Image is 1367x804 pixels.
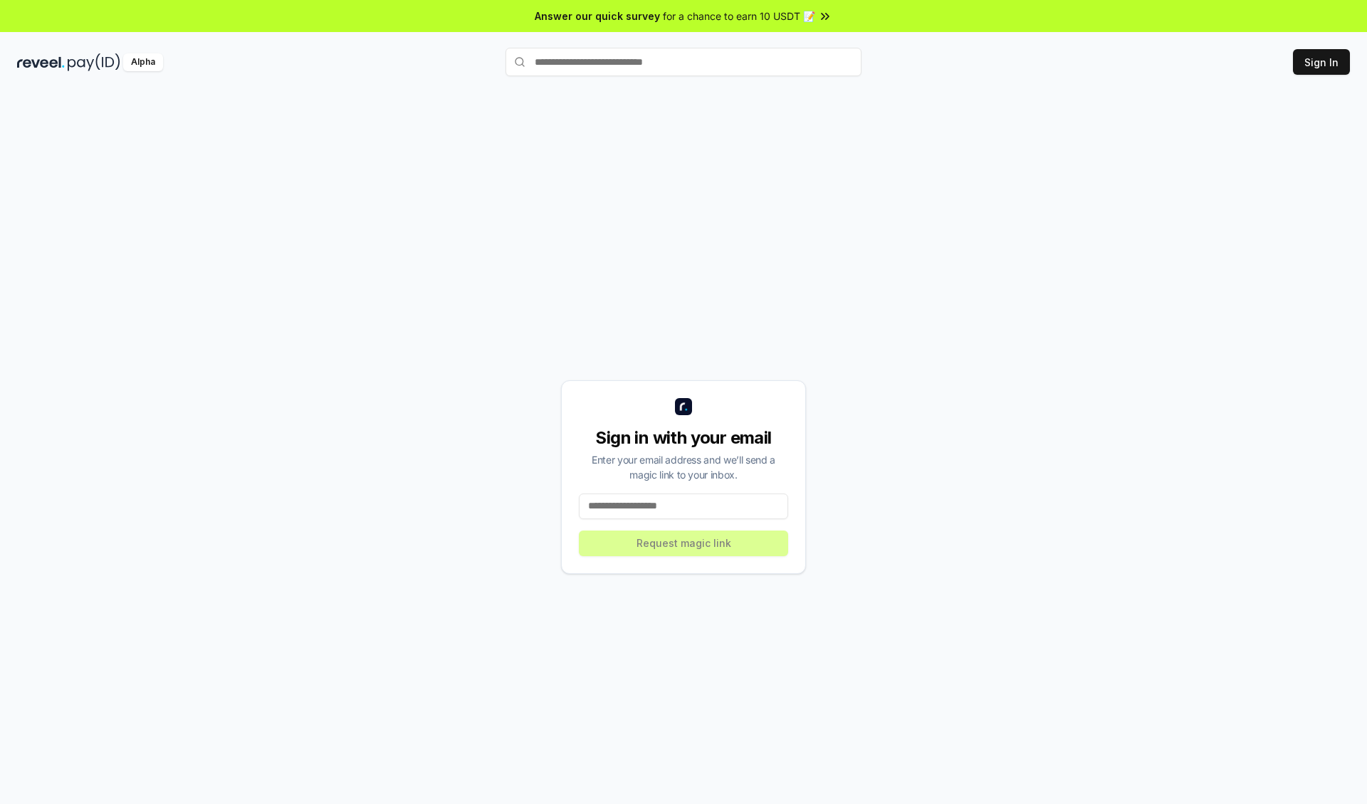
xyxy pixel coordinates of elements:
img: logo_small [675,398,692,415]
span: Answer our quick survey [535,9,660,24]
div: Sign in with your email [579,427,788,449]
button: Sign In [1293,49,1350,75]
div: Alpha [123,53,163,71]
img: reveel_dark [17,53,65,71]
div: Enter your email address and we’ll send a magic link to your inbox. [579,452,788,482]
span: for a chance to earn 10 USDT 📝 [663,9,815,24]
img: pay_id [68,53,120,71]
